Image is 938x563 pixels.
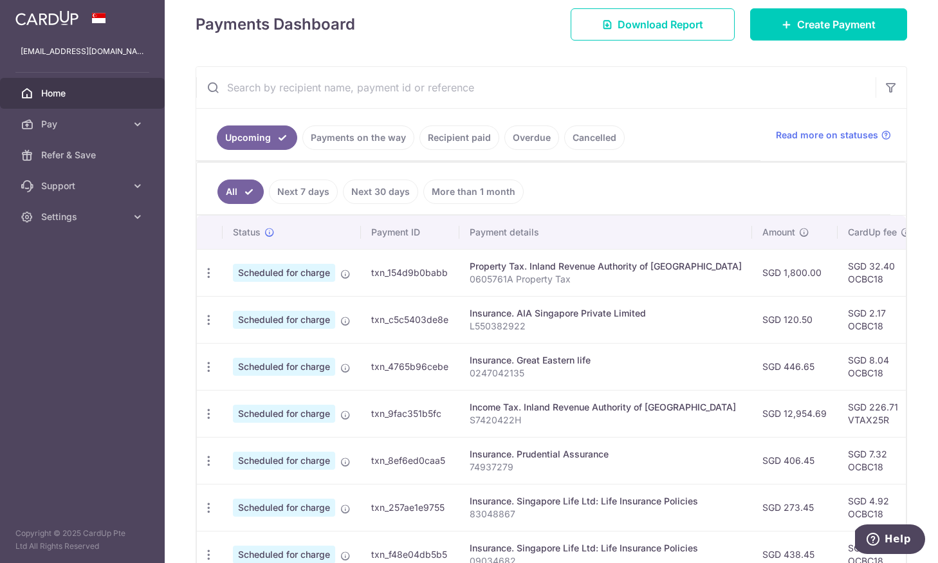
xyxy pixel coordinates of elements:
[419,125,499,150] a: Recipient paid
[361,296,459,343] td: txn_c5c5403de8e
[21,45,144,58] p: [EMAIL_ADDRESS][DOMAIN_NAME]
[361,484,459,531] td: txn_257ae1e9755
[233,264,335,282] span: Scheduled for charge
[838,484,921,531] td: SGD 4.92 OCBC18
[269,180,338,204] a: Next 7 days
[470,495,742,508] div: Insurance. Singapore Life Ltd: Life Insurance Policies
[838,437,921,484] td: SGD 7.32 OCBC18
[618,17,703,32] span: Download Report
[470,260,742,273] div: Property Tax. Inland Revenue Authority of [GEOGRAPHIC_DATA]
[776,129,878,142] span: Read more on statuses
[838,249,921,296] td: SGD 32.40 OCBC18
[504,125,559,150] a: Overdue
[750,8,907,41] a: Create Payment
[423,180,524,204] a: More than 1 month
[762,226,795,239] span: Amount
[470,367,742,380] p: 0247042135
[838,390,921,437] td: SGD 226.71 VTAX25R
[41,87,126,100] span: Home
[233,499,335,517] span: Scheduled for charge
[470,448,742,461] div: Insurance. Prudential Assurance
[217,180,264,204] a: All
[470,401,742,414] div: Income Tax. Inland Revenue Authority of [GEOGRAPHIC_DATA]
[797,17,876,32] span: Create Payment
[41,149,126,162] span: Refer & Save
[217,125,297,150] a: Upcoming
[752,437,838,484] td: SGD 406.45
[361,249,459,296] td: txn_154d9b0babb
[470,542,742,555] div: Insurance. Singapore Life Ltd: Life Insurance Policies
[470,320,742,333] p: L550382922
[233,358,335,376] span: Scheduled for charge
[361,343,459,390] td: txn_4765b96cebe
[41,118,126,131] span: Pay
[838,343,921,390] td: SGD 8.04 OCBC18
[41,210,126,223] span: Settings
[196,13,355,36] h4: Payments Dashboard
[752,343,838,390] td: SGD 446.65
[838,296,921,343] td: SGD 2.17 OCBC18
[459,216,752,249] th: Payment details
[752,390,838,437] td: SGD 12,954.69
[196,67,876,108] input: Search by recipient name, payment id or reference
[361,216,459,249] th: Payment ID
[361,437,459,484] td: txn_8ef6ed0caa5
[752,249,838,296] td: SGD 1,800.00
[564,125,625,150] a: Cancelled
[233,311,335,329] span: Scheduled for charge
[470,508,742,521] p: 83048867
[470,414,742,427] p: S7420422H
[470,461,742,474] p: 74937279
[752,484,838,531] td: SGD 273.45
[470,273,742,286] p: 0605761A Property Tax
[752,296,838,343] td: SGD 120.50
[233,405,335,423] span: Scheduled for charge
[41,180,126,192] span: Support
[571,8,735,41] a: Download Report
[848,226,897,239] span: CardUp fee
[233,452,335,470] span: Scheduled for charge
[343,180,418,204] a: Next 30 days
[15,10,78,26] img: CardUp
[361,390,459,437] td: txn_9fac351b5fc
[776,129,891,142] a: Read more on statuses
[302,125,414,150] a: Payments on the way
[470,354,742,367] div: Insurance. Great Eastern life
[233,226,261,239] span: Status
[855,524,925,557] iframe: Opens a widget where you can find more information
[470,307,742,320] div: Insurance. AIA Singapore Private Limited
